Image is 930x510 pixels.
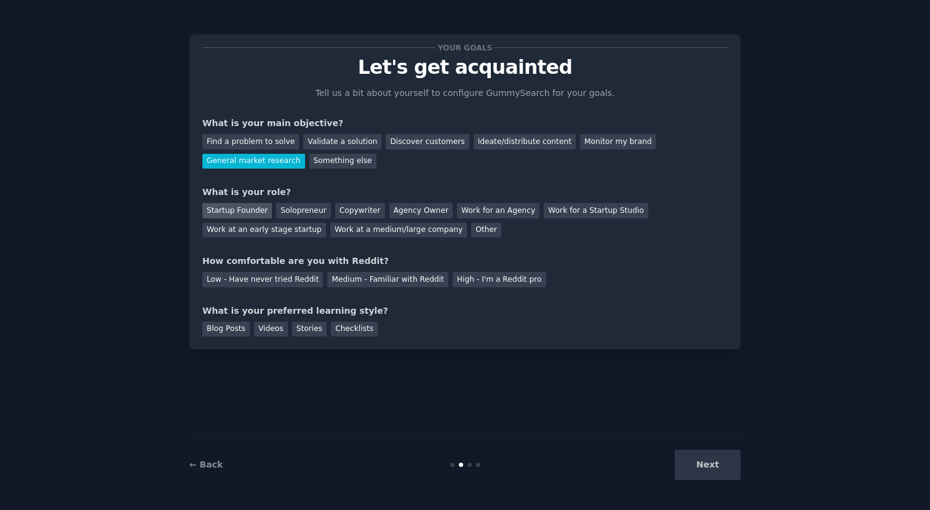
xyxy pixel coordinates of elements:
div: Checklists [331,322,378,337]
div: Validate a solution [303,134,381,149]
div: High - I'm a Reddit pro [453,272,546,287]
div: Medium - Familiar with Reddit [327,272,448,287]
div: Startup Founder [202,203,272,218]
div: Copywriter [335,203,385,218]
div: Videos [254,322,288,337]
div: Work for a Startup Studio [544,203,648,218]
div: Work for an Agency [457,203,539,218]
div: General market research [202,154,305,169]
div: What is your preferred learning style? [202,305,728,317]
div: Other [471,223,501,238]
div: Work at an early stage startup [202,223,326,238]
div: Monitor my brand [580,134,656,149]
div: Agency Owner [389,203,453,218]
div: Low - Have never tried Reddit [202,272,323,287]
div: Something else [309,154,376,169]
div: Stories [292,322,327,337]
div: Ideate/distribute content [474,134,576,149]
div: Solopreneur [276,203,330,218]
div: What is your role? [202,186,728,199]
span: Your goals [435,41,495,54]
p: Let's get acquainted [202,57,728,78]
div: What is your main objective? [202,117,728,130]
div: Find a problem to solve [202,134,299,149]
a: ← Back [189,460,223,469]
p: Tell us a bit about yourself to configure GummySearch for your goals. [310,87,620,100]
div: Discover customers [386,134,469,149]
div: Work at a medium/large company [330,223,467,238]
div: Blog Posts [202,322,250,337]
div: How comfortable are you with Reddit? [202,255,728,268]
